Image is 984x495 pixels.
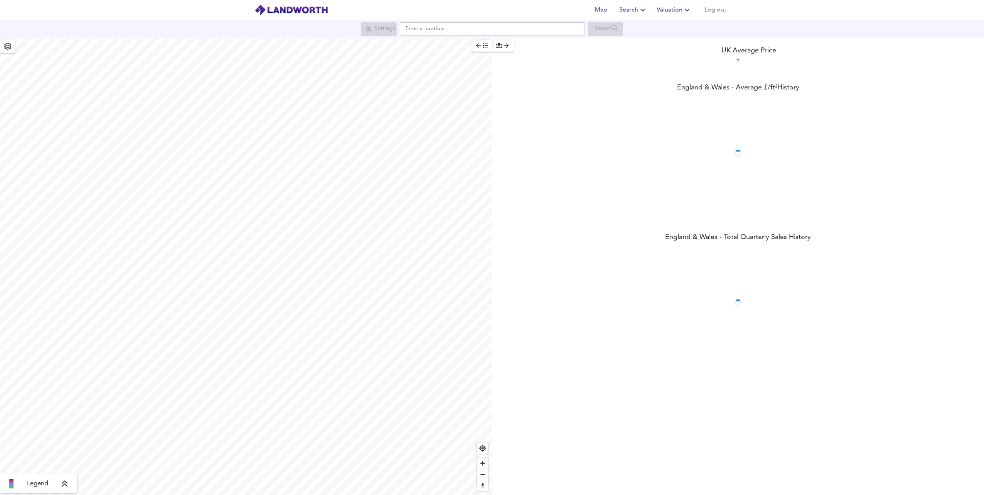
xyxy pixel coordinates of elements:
[619,5,647,15] span: Search
[588,22,623,36] div: Search for a location first or explore the map
[616,2,650,18] button: Search
[654,2,695,18] button: Valuation
[477,469,488,480] button: Zoom out
[657,5,692,15] span: Valuation
[492,232,984,243] div: England & Wales - Total Quarterly Sales History
[400,22,585,35] input: Enter a location...
[254,4,328,16] img: logo
[361,22,397,36] div: Search for a location first or explore the map
[492,83,984,94] div: England & Wales - Average £/ ft² History
[704,5,726,15] span: Log out
[477,458,488,469] button: Zoom in
[591,5,610,15] span: Map
[588,2,613,18] button: Map
[492,45,984,56] div: UK Average Price
[701,2,730,18] button: Log out
[477,480,488,491] button: Reset bearing to north
[477,443,488,454] button: Find my location
[27,479,48,488] span: Legend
